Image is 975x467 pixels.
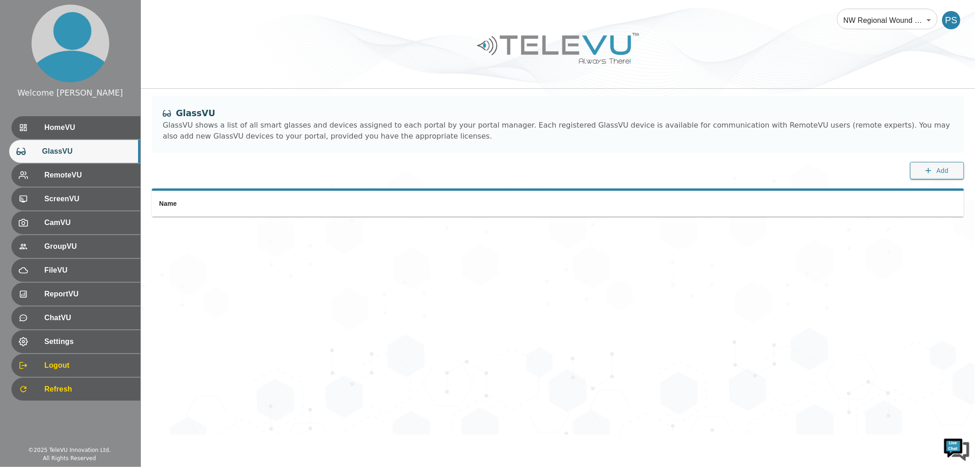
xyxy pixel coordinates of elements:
div: CamVU [11,211,140,234]
table: simple table [152,191,964,217]
span: We're online! [53,115,126,208]
div: All Rights Reserved [43,454,96,462]
span: ReportVU [44,289,133,300]
div: © 2025 TeleVU Innovation Ltd. [28,446,111,454]
button: Add [910,162,964,180]
div: Chat with us now [48,48,154,60]
span: Refresh [44,384,133,395]
div: GlassVU [9,140,140,163]
div: Welcome [PERSON_NAME] [17,87,123,99]
div: FileVU [11,259,140,282]
img: Logo [476,29,640,67]
img: profile.png [32,5,109,82]
div: HomeVU [11,116,140,139]
span: CamVU [44,217,133,228]
div: RemoteVU [11,164,140,187]
div: Refresh [11,378,140,401]
textarea: Type your message and hit 'Enter' [5,250,174,282]
div: ScreenVU [11,188,140,210]
span: GlassVU [42,146,133,157]
span: FileVU [44,265,133,276]
span: RemoteVU [44,170,133,181]
div: GlassVU [163,107,953,120]
img: d_736959983_company_1615157101543_736959983 [16,43,38,65]
div: NW Regional Wound Care [837,7,938,33]
span: ChatVU [44,312,133,323]
span: Logout [44,360,133,371]
div: PS [942,11,960,29]
div: Logout [11,354,140,377]
span: Name [159,200,177,207]
div: ReportVU [11,283,140,306]
div: GroupVU [11,235,140,258]
img: Chat Widget [943,435,970,462]
span: Settings [44,336,133,347]
div: GlassVU shows a list of all smart glasses and devices assigned to each portal by your portal mana... [163,120,953,142]
span: ScreenVU [44,193,133,204]
div: Settings [11,330,140,353]
div: Minimize live chat window [150,5,172,27]
div: ChatVU [11,306,140,329]
span: Add [937,165,948,177]
span: HomeVU [44,122,133,133]
span: GroupVU [44,241,133,252]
